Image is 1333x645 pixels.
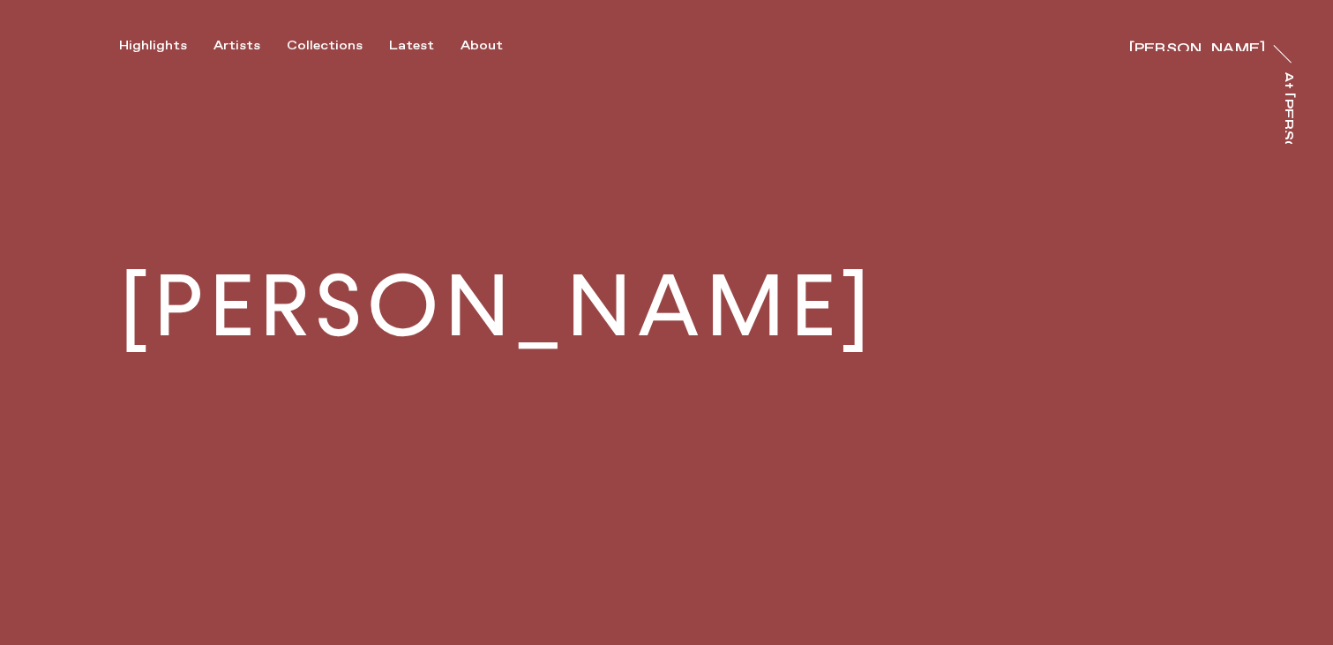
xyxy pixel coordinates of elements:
button: Collections [287,38,389,54]
h1: [PERSON_NAME] [119,264,875,349]
div: Collections [287,38,363,54]
div: Highlights [119,38,187,54]
div: About [461,38,503,54]
div: [PERSON_NAME] [1129,42,1265,56]
div: At [PERSON_NAME] [1280,71,1294,229]
button: Highlights [119,38,213,54]
button: About [461,38,529,54]
div: Latest [389,38,434,54]
button: Latest [389,38,461,54]
button: Artists [213,38,287,54]
a: At [PERSON_NAME] [1285,71,1303,144]
div: Artists [213,38,260,54]
a: [PERSON_NAME] [1129,34,1265,51]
